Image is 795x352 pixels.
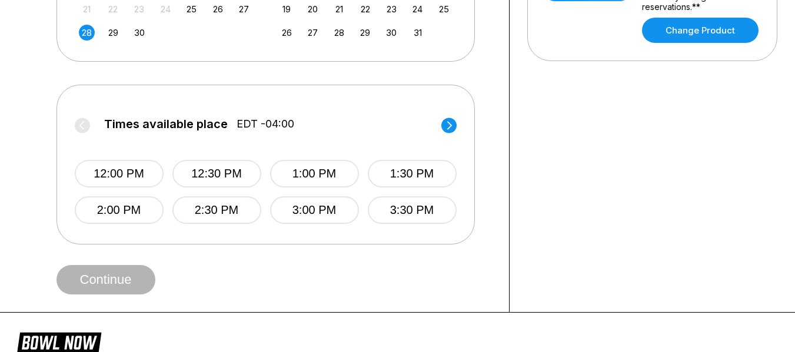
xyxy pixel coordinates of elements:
[210,1,226,17] div: Choose Friday, September 26th, 2025
[75,160,164,187] button: 12:00 PM
[236,1,252,17] div: Choose Saturday, September 27th, 2025
[131,1,147,17] div: Not available Tuesday, September 23rd, 2025
[131,25,147,41] div: Choose Tuesday, September 30th, 2025
[104,118,228,130] span: Times available place
[410,25,425,41] div: Choose Friday, October 31st, 2025
[105,1,121,17] div: Not available Monday, September 22nd, 2025
[357,1,373,17] div: Choose Wednesday, October 22nd, 2025
[270,160,359,187] button: 1:00 PM
[279,25,295,41] div: Choose Sunday, October 26th, 2025
[384,1,400,17] div: Choose Thursday, October 23rd, 2025
[105,25,121,41] div: Choose Monday, September 29th, 2025
[79,1,95,17] div: Not available Sunday, September 21st, 2025
[331,25,347,41] div: Choose Tuesday, October 28th, 2025
[305,1,321,17] div: Choose Monday, October 20th, 2025
[79,25,95,41] div: Choose Sunday, September 28th, 2025
[368,160,457,187] button: 1:30 PM
[331,1,347,17] div: Choose Tuesday, October 21st, 2025
[172,160,261,187] button: 12:30 PM
[642,18,759,43] a: Change Product
[410,1,425,17] div: Choose Friday, October 24th, 2025
[184,1,199,17] div: Choose Thursday, September 25th, 2025
[237,118,294,130] span: EDT -04:00
[270,196,359,224] button: 3:00 PM
[279,1,295,17] div: Choose Sunday, October 19th, 2025
[357,25,373,41] div: Choose Wednesday, October 29th, 2025
[305,25,321,41] div: Choose Monday, October 27th, 2025
[368,196,457,224] button: 3:30 PM
[158,1,174,17] div: Not available Wednesday, September 24th, 2025
[172,196,261,224] button: 2:30 PM
[384,25,400,41] div: Choose Thursday, October 30th, 2025
[436,1,452,17] div: Choose Saturday, October 25th, 2025
[75,196,164,224] button: 2:00 PM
